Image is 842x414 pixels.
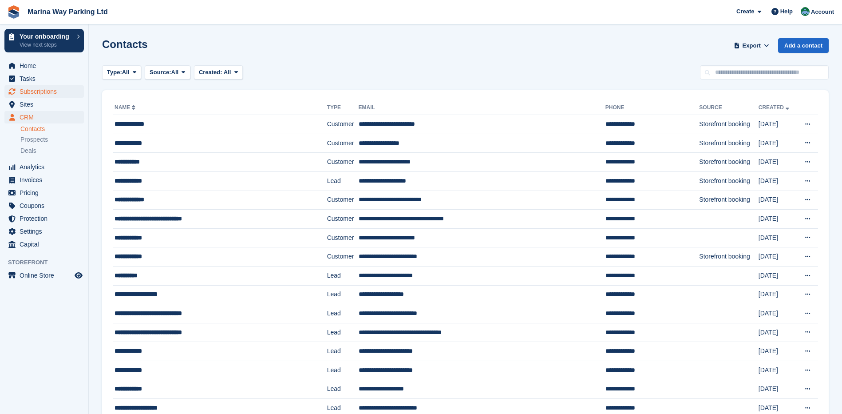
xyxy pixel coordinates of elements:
[20,135,84,144] a: Prospects
[115,104,137,111] a: Name
[759,323,796,342] td: [DATE]
[699,191,758,210] td: Storefront booking
[4,72,84,85] a: menu
[102,65,141,80] button: Type: All
[699,171,758,191] td: Storefront booking
[20,269,73,282] span: Online Store
[199,69,222,76] span: Created:
[122,68,130,77] span: All
[327,153,359,172] td: Customer
[699,153,758,172] td: Storefront booking
[73,270,84,281] a: Preview store
[20,174,73,186] span: Invoices
[759,266,796,285] td: [DATE]
[20,146,84,155] a: Deals
[20,199,73,212] span: Coupons
[327,134,359,153] td: Customer
[4,111,84,123] a: menu
[171,68,179,77] span: All
[8,258,88,267] span: Storefront
[780,7,793,16] span: Help
[759,210,796,229] td: [DATE]
[327,266,359,285] td: Lead
[699,247,758,267] td: Storefront booking
[20,212,73,225] span: Protection
[327,115,359,134] td: Customer
[327,285,359,304] td: Lead
[699,101,758,115] th: Source
[20,135,48,144] span: Prospects
[327,323,359,342] td: Lead
[107,68,122,77] span: Type:
[327,191,359,210] td: Customer
[327,171,359,191] td: Lead
[20,98,73,111] span: Sites
[4,187,84,199] a: menu
[20,161,73,173] span: Analytics
[20,147,36,155] span: Deals
[4,174,84,186] a: menu
[20,85,73,98] span: Subscriptions
[759,304,796,323] td: [DATE]
[759,380,796,399] td: [DATE]
[759,285,796,304] td: [DATE]
[4,212,84,225] a: menu
[359,101,605,115] th: Email
[759,228,796,247] td: [DATE]
[327,380,359,399] td: Lead
[4,238,84,251] a: menu
[4,60,84,72] a: menu
[20,125,84,133] a: Contacts
[24,4,111,19] a: Marina Way Parking Ltd
[4,29,84,52] a: Your onboarding View next steps
[20,187,73,199] span: Pricing
[4,98,84,111] a: menu
[4,85,84,98] a: menu
[145,65,190,80] button: Source: All
[327,101,359,115] th: Type
[20,72,73,85] span: Tasks
[699,134,758,153] td: Storefront booking
[20,225,73,238] span: Settings
[759,153,796,172] td: [DATE]
[801,7,810,16] img: Paul Lewis
[736,7,754,16] span: Create
[7,5,20,19] img: stora-icon-8386f47178a22dfd0bd8f6a31ec36ba5ce8667c1dd55bd0f319d3a0aa187defe.svg
[4,199,84,212] a: menu
[327,210,359,229] td: Customer
[778,38,829,53] a: Add a contact
[20,238,73,251] span: Capital
[605,101,700,115] th: Phone
[4,161,84,173] a: menu
[759,115,796,134] td: [DATE]
[759,361,796,380] td: [DATE]
[20,60,73,72] span: Home
[759,342,796,361] td: [DATE]
[699,115,758,134] td: Storefront booking
[20,111,73,123] span: CRM
[327,228,359,247] td: Customer
[327,342,359,361] td: Lead
[743,41,761,50] span: Export
[20,41,72,49] p: View next steps
[759,104,791,111] a: Created
[102,38,148,50] h1: Contacts
[732,38,771,53] button: Export
[759,171,796,191] td: [DATE]
[759,191,796,210] td: [DATE]
[194,65,243,80] button: Created: All
[20,33,72,40] p: Your onboarding
[327,361,359,380] td: Lead
[327,247,359,267] td: Customer
[327,304,359,323] td: Lead
[224,69,231,76] span: All
[150,68,171,77] span: Source:
[811,8,834,16] span: Account
[759,134,796,153] td: [DATE]
[759,247,796,267] td: [DATE]
[4,225,84,238] a: menu
[4,269,84,282] a: menu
